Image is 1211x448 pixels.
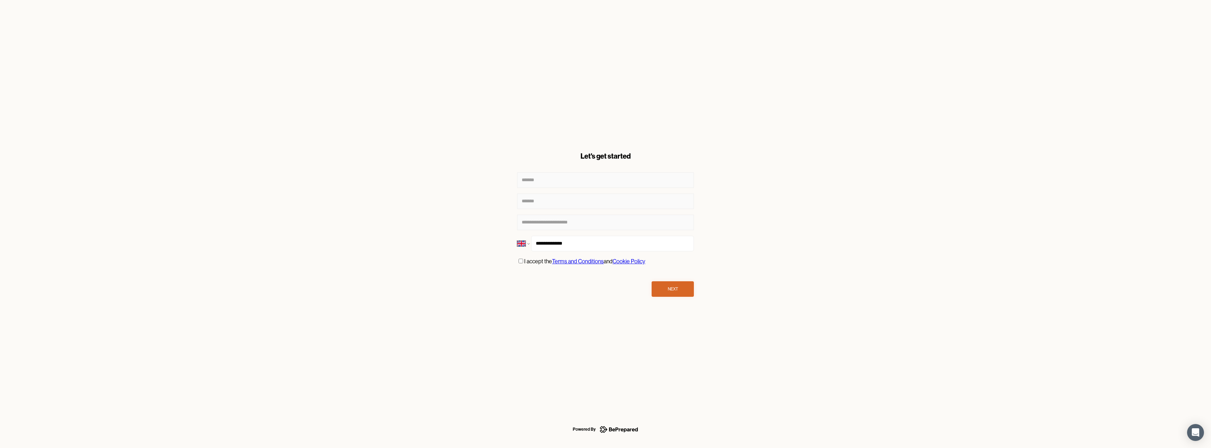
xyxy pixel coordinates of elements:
[573,425,596,434] div: Powered By
[652,281,694,297] button: Next
[613,258,645,265] a: Cookie Policy
[517,151,694,161] div: Let's get started
[524,257,645,266] p: I accept the and
[668,286,678,293] div: Next
[1187,424,1204,441] div: Open Intercom Messenger
[552,258,604,265] a: Terms and Conditions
